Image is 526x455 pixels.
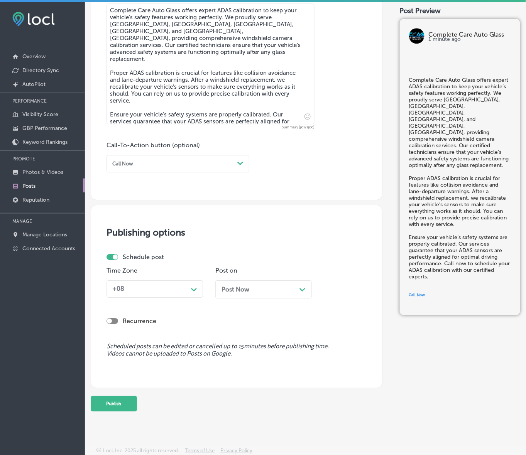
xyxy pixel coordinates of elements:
button: Publish [91,396,137,411]
p: Post on [215,267,312,274]
img: fda3e92497d09a02dc62c9cd864e3231.png [12,12,55,26]
p: Reputation [22,197,49,203]
p: 1 minute ago [428,37,511,42]
div: Post Preview [400,7,520,15]
label: Schedule post [123,253,164,261]
p: GBP Performance [22,125,67,131]
span: Summary (901/1500) [107,126,315,129]
p: Keyword Rankings [22,139,68,145]
p: Photos & Videos [22,169,63,175]
div: +08 [112,285,124,293]
p: Time Zone [107,267,203,274]
h3: Publishing options [107,227,367,238]
p: AutoPilot [22,81,46,88]
label: Recurrence [123,317,156,325]
textarea: Complete Care Auto Glass offers expert ADAS calibration to keep your vehicle’s safety features wo... [107,3,315,124]
span: Post Now [222,286,249,293]
span: Call Now [409,293,425,297]
p: Directory Sync [22,67,59,74]
div: Call Now [112,161,133,167]
p: Posts [22,183,36,189]
p: Connected Accounts [22,245,75,252]
p: Manage Locations [22,231,67,238]
h5: Complete Care Auto Glass offers expert ADAS calibration to keep your vehicle’s safety features wo... [409,77,511,280]
span: Scheduled posts can be edited or cancelled up to 15 minutes before publishing time. Videos cannot... [107,343,367,357]
label: Call-To-Action button (optional) [107,142,200,149]
p: Visibility Score [22,111,58,118]
p: Overview [22,53,46,60]
img: logo [409,28,425,44]
p: Locl, Inc. 2025 all rights reserved. [103,448,179,453]
span: Insert emoji [301,112,311,121]
p: Complete Care Auto Glass [428,33,511,37]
